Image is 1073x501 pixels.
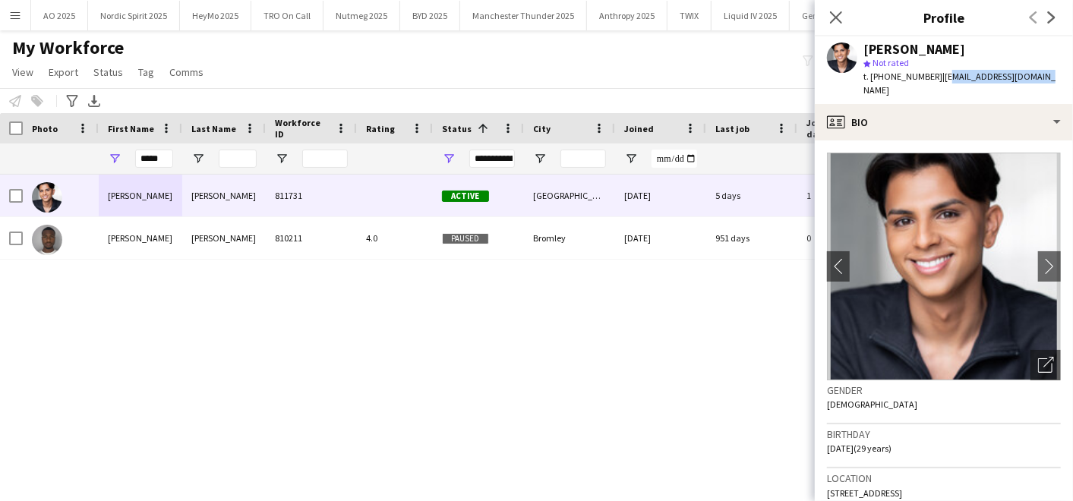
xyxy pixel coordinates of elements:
a: Status [87,62,129,82]
button: Anthropy 2025 [587,1,667,30]
span: Joined [624,123,654,134]
button: Nutmeg 2025 [323,1,400,30]
app-action-btn: Export XLSX [85,92,103,110]
img: Jason Samuda [32,225,62,255]
button: Open Filter Menu [533,152,547,165]
span: Status [442,123,472,134]
span: Paused [442,233,489,244]
span: Last job [715,123,750,134]
span: My Workforce [12,36,124,59]
span: Last Name [191,123,236,134]
span: Not rated [873,57,909,68]
button: Manchester Thunder 2025 [460,1,587,30]
input: First Name Filter Input [135,150,173,168]
h3: Profile [815,8,1073,27]
button: Open Filter Menu [108,152,122,165]
span: Rating [366,123,395,134]
div: [PERSON_NAME] [863,43,965,56]
span: First Name [108,123,154,134]
a: View [6,62,39,82]
span: | [EMAIL_ADDRESS][DOMAIN_NAME] [863,71,1056,96]
div: 810211 [266,217,357,259]
span: Comms [169,65,204,79]
button: Open Filter Menu [191,152,205,165]
div: Bio [815,104,1073,140]
input: Last Name Filter Input [219,150,257,168]
span: Jobs (last 90 days) [806,117,869,140]
span: City [533,123,551,134]
button: Open Filter Menu [275,152,289,165]
a: Export [43,62,84,82]
div: [DATE] [615,175,706,216]
span: View [12,65,33,79]
div: 5 days [706,175,797,216]
app-action-btn: Advanced filters [63,92,81,110]
div: 4.0 [357,217,433,259]
a: Tag [132,62,160,82]
button: BYD 2025 [400,1,460,30]
span: Photo [32,123,58,134]
input: Workforce ID Filter Input [302,150,348,168]
input: Joined Filter Input [652,150,697,168]
span: [DEMOGRAPHIC_DATA] [827,399,917,410]
span: Status [93,65,123,79]
div: [PERSON_NAME] [182,217,266,259]
div: 1 [797,175,896,216]
div: [PERSON_NAME] [99,217,182,259]
button: Nordic Spirit 2025 [88,1,180,30]
button: TWIX [667,1,712,30]
div: [PERSON_NAME] [99,175,182,216]
div: [PERSON_NAME] [182,175,266,216]
img: Crew avatar or photo [827,153,1061,380]
span: Workforce ID [275,117,330,140]
button: Genesis 2025 [790,1,865,30]
span: [DATE] (29 years) [827,443,892,454]
div: 951 days [706,217,797,259]
span: Tag [138,65,154,79]
div: 811731 [266,175,357,216]
h3: Gender [827,383,1061,397]
button: HeyMo 2025 [180,1,251,30]
span: Export [49,65,78,79]
input: City Filter Input [560,150,606,168]
h3: Birthday [827,427,1061,441]
span: t. [PHONE_NUMBER] [863,71,942,82]
img: Jason Patel [32,182,62,213]
a: Comms [163,62,210,82]
button: Open Filter Menu [624,152,638,165]
div: [DATE] [615,217,706,259]
div: [GEOGRAPHIC_DATA] [524,175,615,216]
button: TRO On Call [251,1,323,30]
div: Open photos pop-in [1030,350,1061,380]
h3: Location [827,471,1061,485]
button: AO 2025 [31,1,88,30]
div: 0 [797,217,896,259]
span: [STREET_ADDRESS] [827,487,902,499]
div: Bromley [524,217,615,259]
button: Liquid IV 2025 [712,1,790,30]
span: Active [442,191,489,202]
button: Open Filter Menu [442,152,456,165]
